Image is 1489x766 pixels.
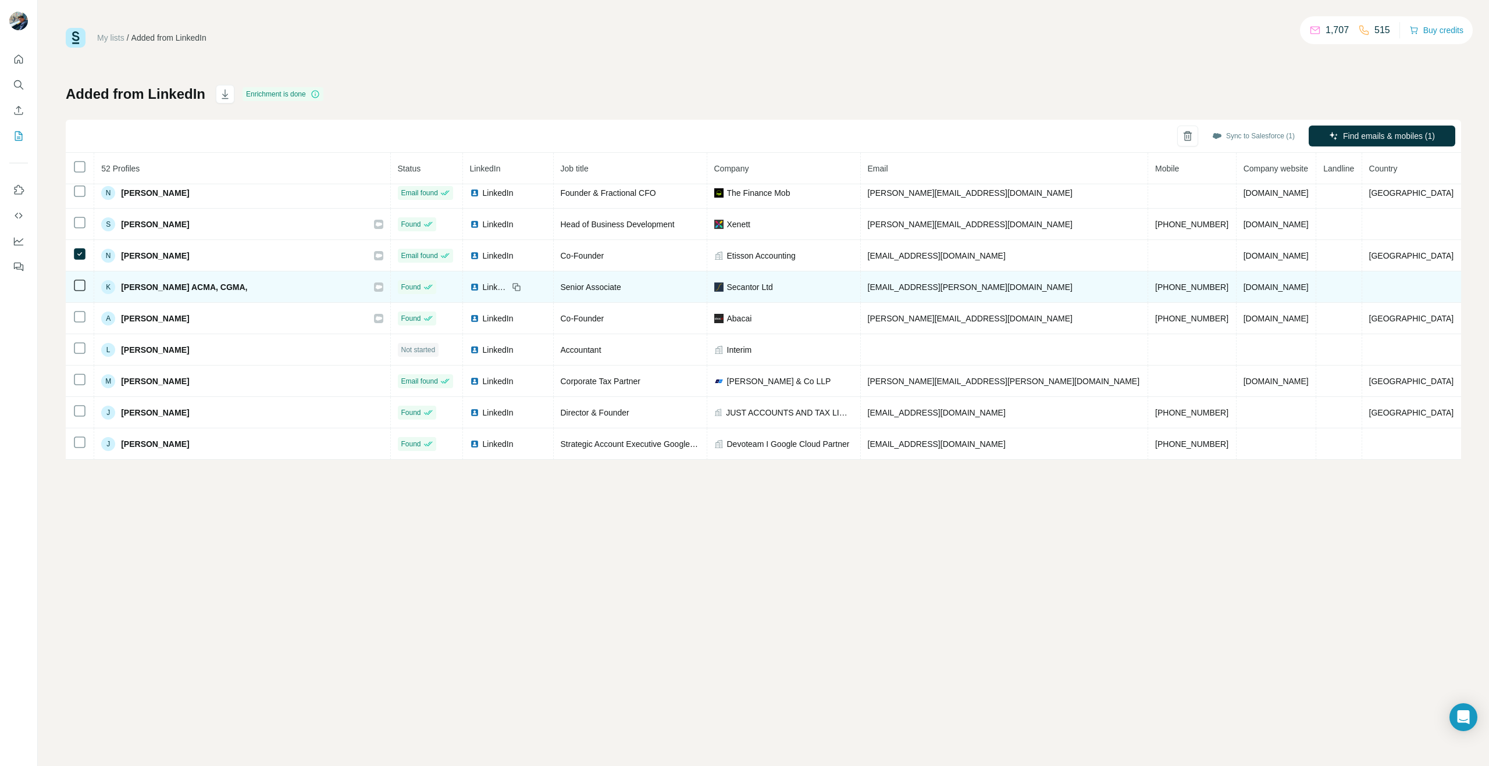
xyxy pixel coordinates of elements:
[131,32,206,44] div: Added from LinkedIn
[483,438,514,450] span: LinkedIn
[561,251,604,260] span: Co-Founder
[868,282,1073,292] span: [EMAIL_ADDRESS][PERSON_NAME][DOMAIN_NAME]
[868,314,1073,323] span: [PERSON_NAME][EMAIL_ADDRESS][DOMAIN_NAME]
[101,280,115,294] div: K
[483,407,514,418] span: LinkedIn
[101,374,115,388] div: M
[9,49,28,70] button: Quick start
[470,188,479,198] img: LinkedIn logo
[561,345,601,355] span: Accountant
[470,345,479,355] img: LinkedIn logo
[1309,126,1455,146] button: Find emails & mobiles (1)
[483,281,508,293] span: LinkedIn
[66,28,86,48] img: Surfe Logo
[868,377,1140,386] span: [PERSON_NAME][EMAIL_ADDRESS][PERSON_NAME][DOMAIN_NAME]
[727,313,752,324] span: Abacai
[101,312,115,325] div: A
[727,344,752,356] span: Interim
[470,251,479,260] img: LinkedIn logo
[483,344,514,356] span: LinkedIn
[868,188,1073,198] span: [PERSON_NAME][EMAIL_ADDRESS][DOMAIN_NAME]
[561,439,726,449] span: Strategic Account Executive Google Cloud ☁️
[398,164,421,173] span: Status
[561,220,675,229] span: Head of Business Development
[9,256,28,277] button: Feedback
[1155,439,1228,449] span: [PHONE_NUMBER]
[9,180,28,201] button: Use Surfe on LinkedIn
[9,74,28,95] button: Search
[483,250,514,262] span: LinkedIn
[1369,314,1454,323] span: [GEOGRAPHIC_DATA]
[714,282,724,292] img: company-logo
[1244,164,1308,173] span: Company website
[101,406,115,420] div: J
[401,313,421,324] span: Found
[727,219,750,230] span: Xenett
[714,220,724,229] img: company-logo
[868,220,1073,229] span: [PERSON_NAME][EMAIL_ADDRESS][DOMAIN_NAME]
[483,187,514,199] span: LinkedIn
[1155,164,1179,173] span: Mobile
[9,231,28,252] button: Dashboard
[470,164,501,173] span: LinkedIn
[561,408,629,417] span: Director & Founder
[1343,130,1435,142] span: Find emails & mobiles (1)
[1369,164,1398,173] span: Country
[401,407,421,418] span: Found
[121,438,189,450] span: [PERSON_NAME]
[101,186,115,200] div: N
[9,205,28,226] button: Use Surfe API
[121,313,189,324] span: [PERSON_NAME]
[127,32,129,44] li: /
[121,250,189,262] span: [PERSON_NAME]
[401,219,421,230] span: Found
[1244,377,1309,386] span: [DOMAIN_NAME]
[9,12,28,30] img: Avatar
[121,407,189,418] span: [PERSON_NAME]
[1409,22,1463,38] button: Buy credits
[868,408,1006,417] span: [EMAIL_ADDRESS][DOMAIN_NAME]
[868,251,1006,260] span: [EMAIL_ADDRESS][DOMAIN_NAME]
[9,100,28,121] button: Enrich CSV
[1155,282,1228,292] span: [PHONE_NUMBER]
[1244,282,1309,292] span: [DOMAIN_NAME]
[1244,314,1309,323] span: [DOMAIN_NAME]
[714,164,749,173] span: Company
[1155,220,1228,229] span: [PHONE_NUMBER]
[1369,188,1454,198] span: [GEOGRAPHIC_DATA]
[66,85,205,103] h1: Added from LinkedIn
[561,164,589,173] span: Job title
[121,344,189,356] span: [PERSON_NAME]
[483,219,514,230] span: LinkedIn
[1369,251,1454,260] span: [GEOGRAPHIC_DATA]
[561,282,621,292] span: Senior Associate
[401,439,421,449] span: Found
[1204,127,1303,145] button: Sync to Salesforce (1)
[1369,408,1454,417] span: [GEOGRAPHIC_DATA]
[727,438,850,450] span: Devoteam I Google Cloud Partner
[470,439,479,449] img: LinkedIn logo
[561,314,604,323] span: Co-Founder
[714,377,724,386] img: company-logo
[243,87,323,101] div: Enrichment is done
[9,126,28,146] button: My lists
[1244,251,1309,260] span: [DOMAIN_NAME]
[470,220,479,229] img: LinkedIn logo
[727,375,831,387] span: [PERSON_NAME] & Co LLP
[1326,23,1349,37] p: 1,707
[483,375,514,387] span: LinkedIn
[1323,164,1354,173] span: Landline
[1244,188,1309,198] span: [DOMAIN_NAME]
[714,314,724,323] img: company-logo
[97,33,124,42] a: My lists
[1449,703,1477,731] div: Open Intercom Messenger
[727,281,773,293] span: Secantor Ltd
[401,345,436,355] span: Not started
[401,188,438,198] span: Email found
[401,376,438,386] span: Email found
[121,281,247,293] span: [PERSON_NAME] ACMA, CGMA,
[561,188,656,198] span: Founder & Fractional CFO
[483,313,514,324] span: LinkedIn
[470,408,479,417] img: LinkedIn logo
[1369,377,1454,386] span: [GEOGRAPHIC_DATA]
